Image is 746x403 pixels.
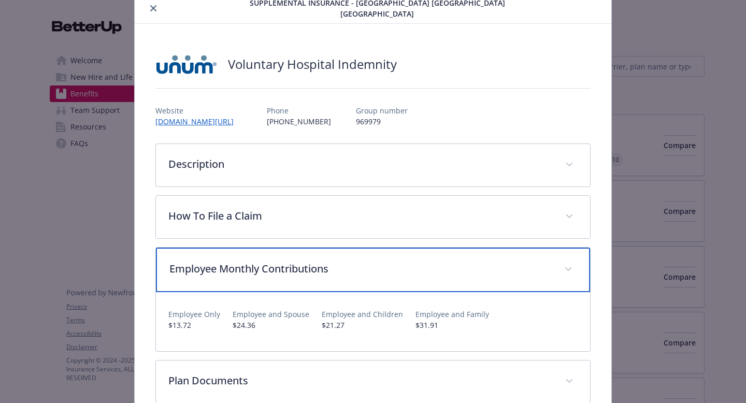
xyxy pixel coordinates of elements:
[147,2,160,15] button: close
[155,105,242,116] p: Website
[322,320,403,330] p: $21.27
[322,309,403,320] p: Employee and Children
[168,309,220,320] p: Employee Only
[415,320,489,330] p: $31.91
[156,144,590,186] div: Description
[156,248,590,292] div: Employee Monthly Contributions
[168,320,220,330] p: $13.72
[168,373,553,388] p: Plan Documents
[228,55,397,73] h2: Voluntary Hospital Indemnity
[267,105,331,116] p: Phone
[356,105,408,116] p: Group number
[169,261,552,277] p: Employee Monthly Contributions
[156,196,590,238] div: How To File a Claim
[168,156,553,172] p: Description
[233,309,309,320] p: Employee and Spouse
[356,116,408,127] p: 969979
[415,309,489,320] p: Employee and Family
[156,292,590,351] div: Employee Monthly Contributions
[156,361,590,403] div: Plan Documents
[155,49,218,80] img: UNUM
[233,320,309,330] p: $24.36
[155,117,242,126] a: [DOMAIN_NAME][URL]
[168,208,553,224] p: How To File a Claim
[267,116,331,127] p: [PHONE_NUMBER]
